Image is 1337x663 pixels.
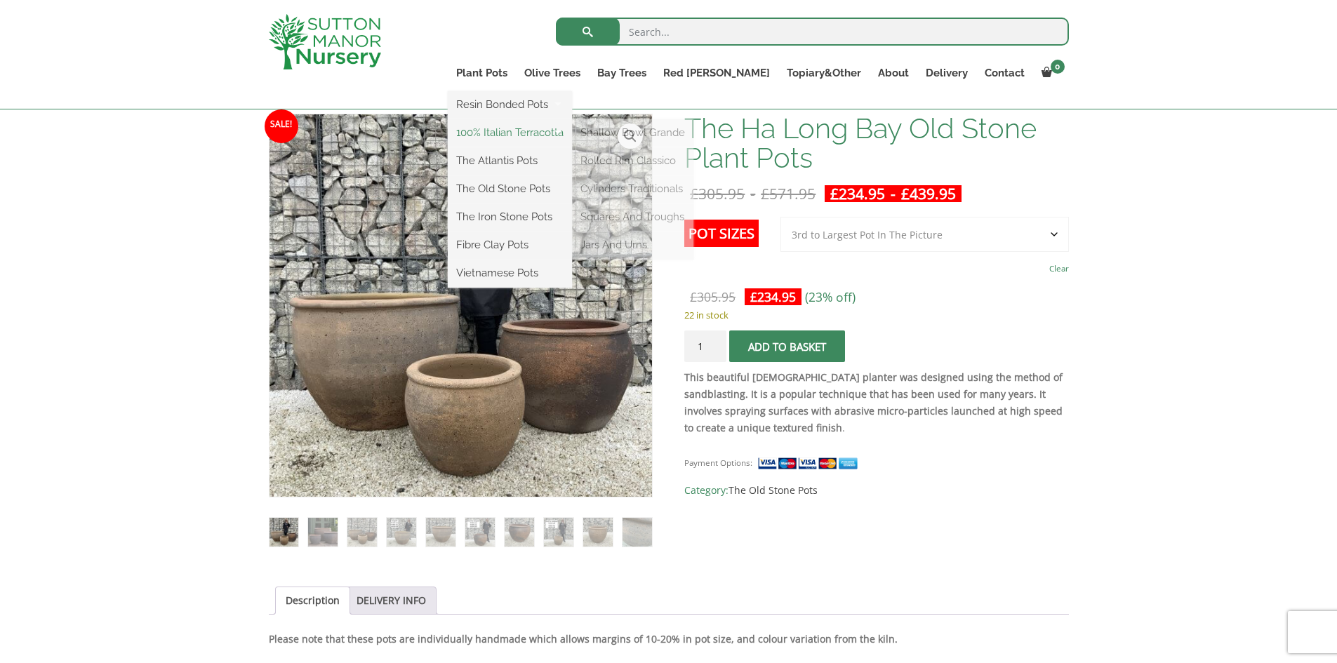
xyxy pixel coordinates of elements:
[623,518,651,547] img: The Ha Long Bay Old Stone Plant Pots - Image 10
[684,307,1068,323] p: 22 in stock
[825,185,962,202] ins: -
[448,150,572,171] a: The Atlantis Pots
[269,632,898,645] strong: Please note that these pots are individually handmade which allows margins of 10-20% in pot size,...
[901,184,956,203] bdi: 439.95
[448,234,572,255] a: Fibre Clay Pots
[516,63,589,83] a: Olive Trees
[729,483,818,497] a: The Old Stone Pots
[917,63,976,83] a: Delivery
[684,482,1068,499] span: Category:
[757,456,863,471] img: payment supported
[465,518,494,547] img: The Ha Long Bay Old Stone Plant Pots - Image 6
[448,94,572,115] a: Resin Bonded Pots
[684,114,1068,173] h1: The Ha Long Bay Old Stone Plant Pots
[308,518,337,547] img: The Ha Long Bay Old Stone Plant Pots - Image 2
[690,184,745,203] bdi: 305.95
[870,63,917,83] a: About
[448,122,572,143] a: 100% Italian Terracotta
[265,109,298,143] span: Sale!
[729,330,845,362] button: Add to basket
[448,206,572,227] a: The Iron Stone Pots
[684,370,1063,434] strong: This beautiful [DEMOGRAPHIC_DATA] planter was designed using the method of sandblasting. It is a ...
[684,369,1068,436] p: .
[805,288,856,305] span: (23% off)
[1051,60,1065,74] span: 0
[830,184,885,203] bdi: 234.95
[426,518,455,547] img: The Ha Long Bay Old Stone Plant Pots - Image 5
[347,518,376,547] img: The Ha Long Bay Old Stone Plant Pots - Image 3
[572,122,693,143] a: Shallow Bowl Grande
[448,262,572,283] a: Vietnamese Pots
[830,184,839,203] span: £
[655,63,778,83] a: Red [PERSON_NAME]
[544,518,573,547] img: The Ha Long Bay Old Stone Plant Pots - Image 8
[684,457,752,468] small: Payment Options:
[448,63,516,83] a: Plant Pots
[750,288,796,305] bdi: 234.95
[761,184,816,203] bdi: 571.95
[387,518,415,547] img: The Ha Long Bay Old Stone Plant Pots - Image 4
[572,150,693,171] a: Rolled Rim Classico
[1033,63,1069,83] a: 0
[583,518,612,547] img: The Ha Long Bay Old Stone Plant Pots - Image 9
[589,63,655,83] a: Bay Trees
[976,63,1033,83] a: Contact
[572,178,693,199] a: Cylinders Traditionals
[684,330,726,362] input: Product quantity
[505,518,533,547] img: The Ha Long Bay Old Stone Plant Pots - Image 7
[1049,259,1069,279] a: Clear options
[684,220,759,247] label: Pot Sizes
[690,288,697,305] span: £
[270,518,298,547] img: The Ha Long Bay Old Stone Plant Pots
[901,184,910,203] span: £
[572,206,693,227] a: Squares And Troughs
[572,234,693,255] a: Jars And Urns
[448,178,572,199] a: The Old Stone Pots
[750,288,757,305] span: £
[269,14,381,69] img: logo
[286,587,340,614] a: Description
[778,63,870,83] a: Topiary&Other
[357,587,426,614] a: DELIVERY INFO
[690,184,698,203] span: £
[690,288,736,305] bdi: 305.95
[556,18,1069,46] input: Search...
[684,185,821,202] del: -
[761,184,769,203] span: £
